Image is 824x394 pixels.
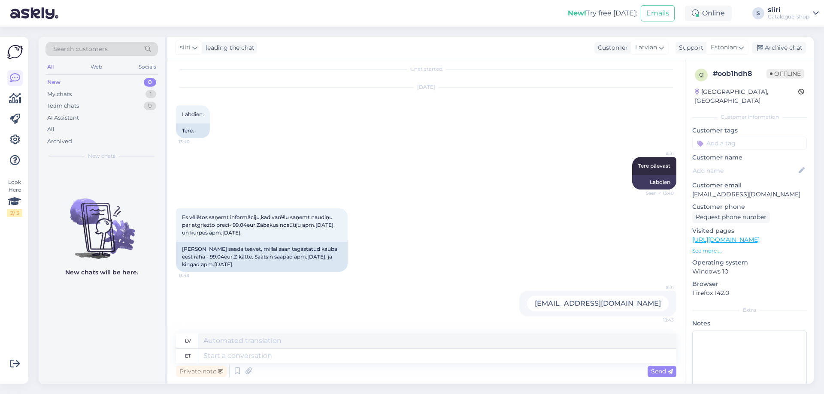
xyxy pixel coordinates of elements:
div: Tere. [176,123,210,138]
div: All [45,61,55,72]
span: Labdien. [182,111,204,117]
p: Customer email [692,181,807,190]
div: [DATE] [176,83,676,91]
p: See more ... [692,247,807,255]
div: # oob1hdh8 [713,69,766,79]
div: leading the chat [202,43,254,52]
span: siiri [180,43,191,52]
div: Catalogue-shop [768,13,809,20]
div: 1 [145,90,156,99]
div: All [47,125,55,134]
p: Windows 10 [692,267,807,276]
p: Firefox 142.0 [692,289,807,298]
div: [PERSON_NAME] saada teavet, millal saan tagastatud kauba eest raha - 99.04eur.Z kätte. Saatsin sa... [176,242,348,272]
p: [EMAIL_ADDRESS][DOMAIN_NAME] [692,190,807,199]
input: Add a tag [692,137,807,150]
div: 0 [144,102,156,110]
div: et [185,349,191,363]
div: Request phone number [692,211,770,223]
div: [GEOGRAPHIC_DATA], [GEOGRAPHIC_DATA] [695,87,798,105]
span: New chats [88,152,115,160]
div: Online [685,6,732,21]
div: 0 [144,78,156,87]
div: New [47,78,61,87]
div: lv [185,334,191,348]
p: Customer tags [692,126,807,135]
div: Look Here [7,178,22,217]
span: 13:43 [179,272,211,279]
b: New! [568,9,586,17]
p: Notes [692,319,807,328]
span: Search customers [53,45,108,54]
div: AI Assistant [47,114,79,122]
div: Archive chat [752,42,806,54]
div: Private note [176,366,227,377]
div: Customer information [692,113,807,121]
div: Team chats [47,102,79,110]
img: No chats [39,183,165,260]
span: Seen ✓ 13:40 [642,190,674,196]
div: [EMAIL_ADDRESS][DOMAIN_NAME] [527,296,669,311]
div: 2 / 3 [7,209,22,217]
span: siiri [642,284,674,290]
div: Labdien [632,175,676,189]
span: o [699,72,703,78]
div: Try free [DATE]: [568,8,637,18]
span: siiri [642,150,674,156]
p: New chats will be here. [65,268,138,277]
p: Customer phone [692,202,807,211]
span: Es vēlētos saņemt informāciju,kad varēšu saņemt naudiņu par atgriezto preci- 99.04eur.Zābakus nos... [182,214,336,236]
div: Support [676,43,703,52]
div: Socials [137,61,158,72]
img: Askly Logo [7,44,23,60]
p: Visited pages [692,226,807,235]
span: 13:40 [179,138,211,145]
span: Offline [766,69,804,78]
input: Add name [693,166,797,175]
div: S [752,7,764,19]
div: Customer [594,43,628,52]
div: Extra [692,306,807,314]
div: My chats [47,90,72,99]
a: [URL][DOMAIN_NAME] [692,236,760,244]
div: Archived [47,137,72,146]
span: 13:43 [642,317,674,323]
div: Web [89,61,104,72]
a: siiriCatalogue-shop [768,6,819,20]
span: Send [651,367,673,375]
p: Browser [692,280,807,289]
p: Operating system [692,258,807,267]
span: Latvian [635,43,657,52]
p: Customer name [692,153,807,162]
span: Tere päevast [638,162,670,169]
div: Chat started [176,65,676,73]
span: Estonian [711,43,737,52]
div: siiri [768,6,809,13]
button: Emails [641,5,675,21]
